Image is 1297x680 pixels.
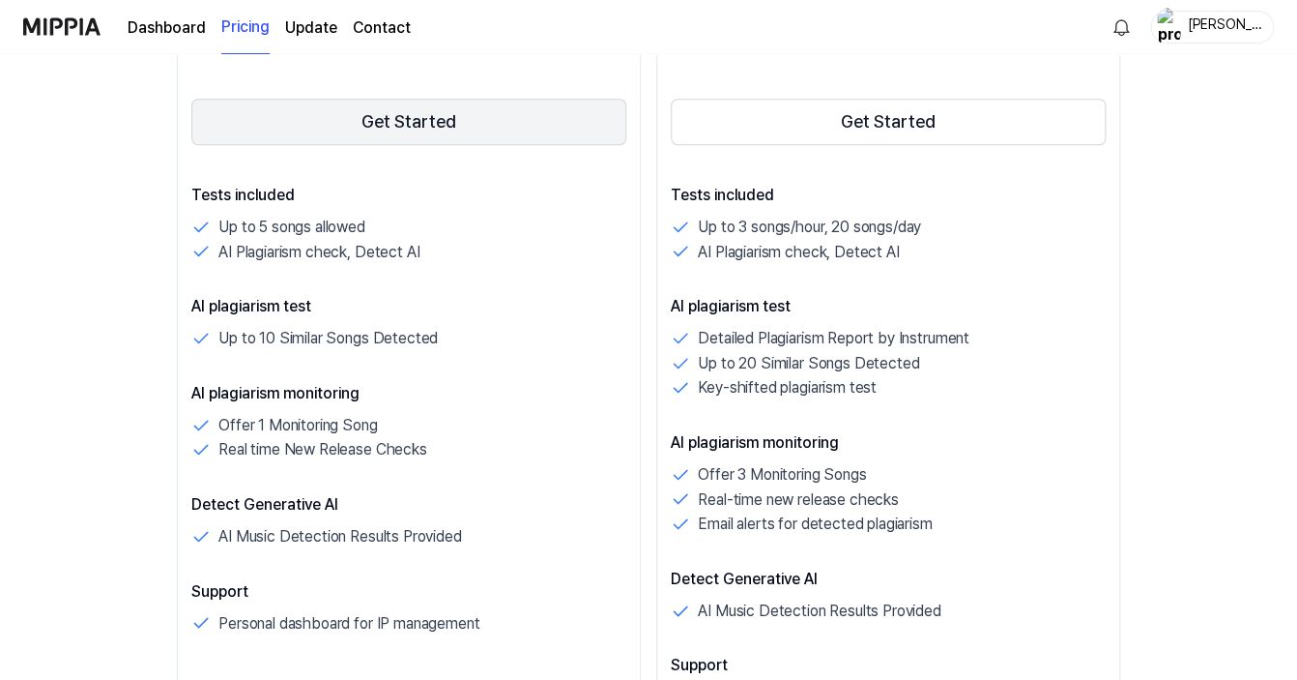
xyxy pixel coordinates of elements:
[285,16,337,40] a: Update
[698,240,899,265] p: AI Plagiarism check, Detect AI
[698,326,969,351] p: Detailed Plagiarism Report by Instrument
[671,431,1106,455] p: AI plagiarism monitoring
[191,95,626,149] a: Get Started
[218,437,427,462] p: Real time New Release Checks
[698,488,899,513] p: Real-time new release checks
[698,375,877,400] p: Key-shifted plagiarism test
[218,326,438,351] p: Up to 10 Similar Songs Detected
[698,462,866,488] p: Offer 3 Monitoring Songs
[698,215,921,240] p: Up to 3 songs/hour, 20 songs/day
[218,240,419,265] p: AI Plagiarism check, Detect AI
[671,99,1106,145] button: Get Started
[218,215,365,240] p: Up to 5 songs allowed
[128,16,206,40] a: Dashboard
[191,382,626,405] p: AI plagiarism monitoring
[1157,8,1180,46] img: profile
[191,184,626,207] p: Tests included
[218,413,377,438] p: Offer 1 Monitoring Song
[218,611,479,636] p: Personal dashboard for IP management
[698,351,919,376] p: Up to 20 Similar Songs Detected
[218,524,461,549] p: AI Music Detection Results Provided
[671,95,1106,149] a: Get Started
[191,295,626,318] p: AI plagiarism test
[221,1,270,54] a: Pricing
[191,580,626,604] p: Support
[1110,15,1133,39] img: 알림
[671,568,1106,591] p: Detect Generative AI
[1150,11,1274,44] button: profile[PERSON_NAME]
[1186,15,1261,37] div: [PERSON_NAME]
[191,99,626,145] button: Get Started
[353,16,411,40] a: Contact
[671,184,1106,207] p: Tests included
[191,493,626,517] p: Detect Generative AI
[671,295,1106,318] p: AI plagiarism test
[671,654,1106,677] p: Support
[698,512,932,537] p: Email alerts for detected plagiarism
[698,599,940,624] p: AI Music Detection Results Provided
